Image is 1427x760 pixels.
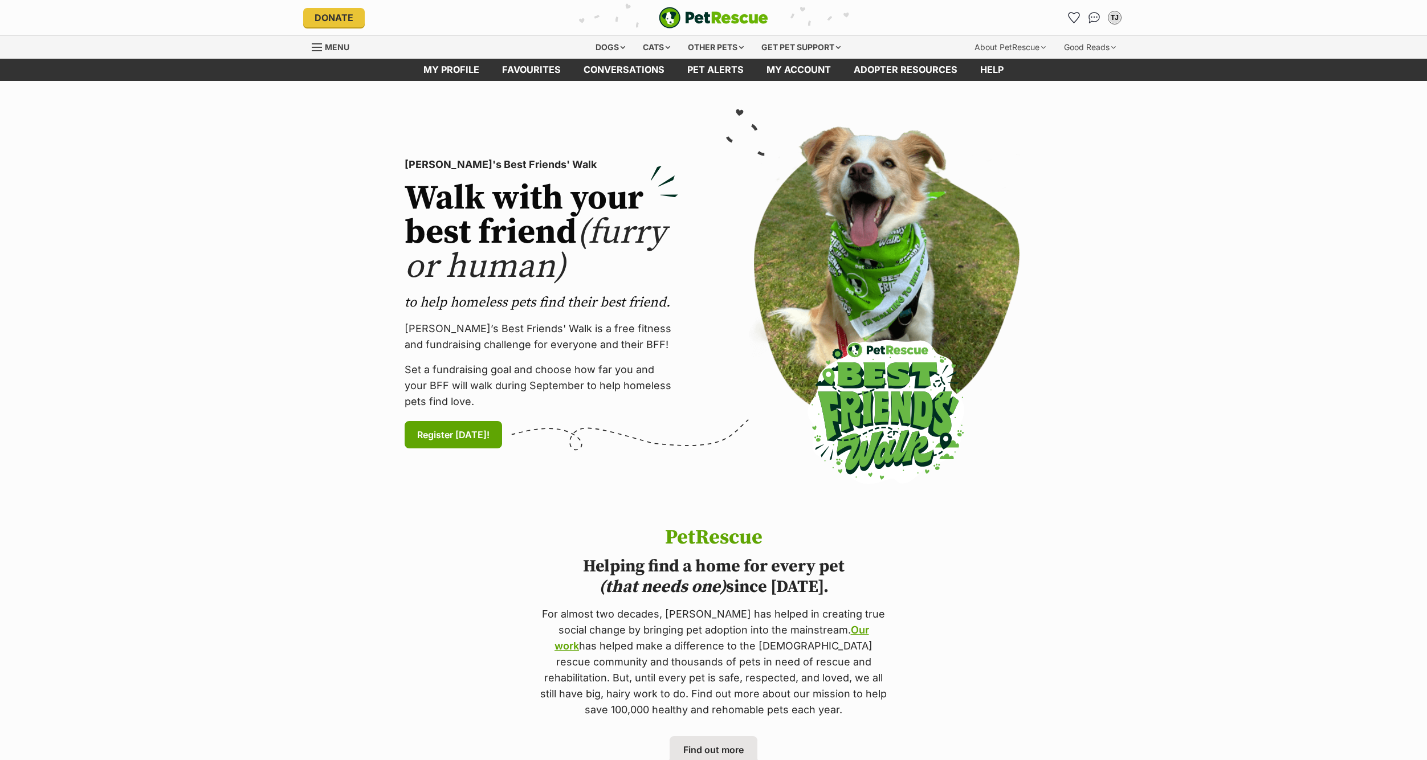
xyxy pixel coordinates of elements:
[572,59,676,81] a: conversations
[1065,9,1124,27] ul: Account quick links
[1065,9,1083,27] a: Favourites
[325,42,349,52] span: Menu
[538,606,889,718] p: For almost two decades, [PERSON_NAME] has helped in creating true social change by bringing pet a...
[538,526,889,549] h1: PetRescue
[1056,36,1124,59] div: Good Reads
[1085,9,1103,27] a: Conversations
[680,36,752,59] div: Other pets
[405,182,678,284] h2: Walk with your best friend
[969,59,1015,81] a: Help
[676,59,755,81] a: Pet alerts
[405,321,678,353] p: [PERSON_NAME]’s Best Friends' Walk is a free fitness and fundraising challenge for everyone and t...
[659,7,768,28] a: PetRescue
[635,36,678,59] div: Cats
[538,556,889,597] h2: Helping find a home for every pet since [DATE].
[405,421,502,448] a: Register [DATE]!
[683,743,744,757] span: Find out more
[753,36,849,59] div: Get pet support
[842,59,969,81] a: Adopter resources
[1088,12,1100,23] img: chat-41dd97257d64d25036548639549fe6c8038ab92f7586957e7f3b1b290dea8141.svg
[405,362,678,410] p: Set a fundraising goal and choose how far you and your BFF will walk during September to help hom...
[755,59,842,81] a: My account
[417,428,490,442] span: Register [DATE]!
[588,36,633,59] div: Dogs
[412,59,491,81] a: My profile
[303,8,365,27] a: Donate
[599,576,726,598] i: (that needs one)
[1109,12,1120,23] div: TJ
[1106,9,1124,27] button: My account
[405,157,678,173] p: [PERSON_NAME]'s Best Friends' Walk
[659,7,768,28] img: logo-e224e6f780fb5917bec1dbf3a21bbac754714ae5b6737aabdf751b685950b380.svg
[967,36,1054,59] div: About PetRescue
[405,211,666,288] span: (furry or human)
[405,293,678,312] p: to help homeless pets find their best friend.
[491,59,572,81] a: Favourites
[312,36,357,56] a: Menu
